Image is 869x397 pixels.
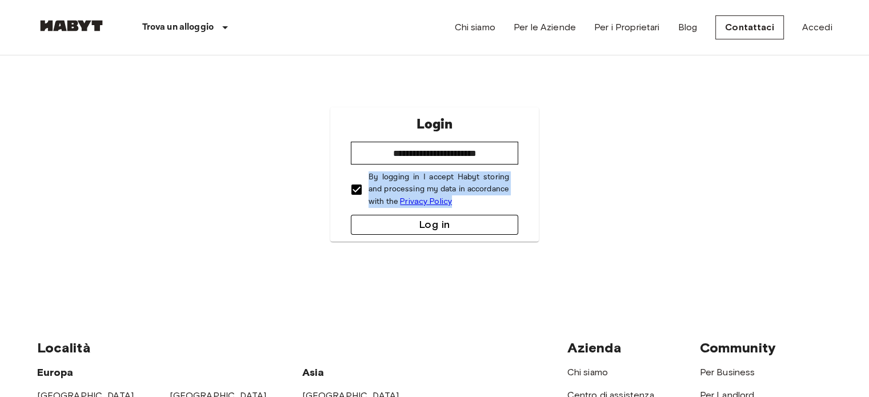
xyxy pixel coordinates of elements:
[802,21,832,34] a: Accedi
[700,367,755,378] a: Per Business
[142,21,214,34] p: Trova un alloggio
[700,339,776,356] span: Community
[567,367,608,378] a: Chi siamo
[454,21,495,34] a: Chi siamo
[514,21,576,34] a: Per le Aziende
[594,21,660,34] a: Per i Proprietari
[715,15,784,39] a: Contattaci
[37,366,74,379] span: Europa
[416,114,452,135] p: Login
[302,366,325,379] span: Asia
[678,21,697,34] a: Blog
[369,171,509,208] p: By logging in I accept Habyt storing and processing my data in accordance with the
[400,197,452,206] a: Privacy Policy
[37,339,91,356] span: Località
[567,339,622,356] span: Azienda
[37,20,106,31] img: Habyt
[351,215,518,235] button: Log in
